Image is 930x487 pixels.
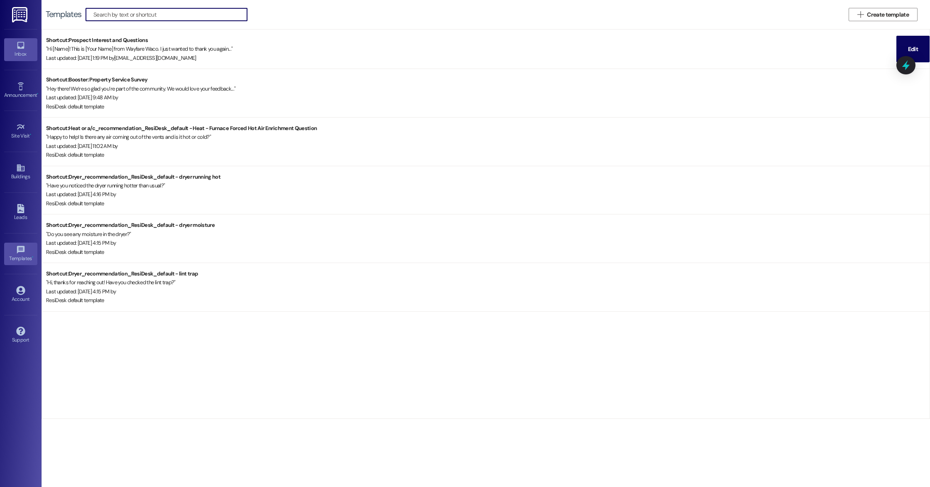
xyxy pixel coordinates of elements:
[46,36,896,44] div: Shortcut: Prospect Interest and Questions
[4,283,37,306] a: Account
[46,54,896,62] div: Last updated: [DATE] 1:19 PM by [EMAIL_ADDRESS][DOMAIN_NAME]
[32,254,33,260] span: •
[4,243,37,265] a: Templates •
[93,9,247,20] input: Search by text or shortcut
[46,142,930,150] div: Last updated: [DATE] 11:02 AM by
[46,190,930,199] div: Last updated: [DATE] 4:16 PM by
[46,151,104,158] span: ResiDesk default template
[849,8,918,21] button: Create template
[46,269,930,278] div: Shortcut: Dryer_recommendation_ResiDesk_default - lint trap
[46,10,81,19] div: Templates
[46,278,930,287] div: " Hi, thanks for reaching out! Have you checked the lint trap? "
[46,248,104,256] span: ResiDesk default template
[4,161,37,183] a: Buildings
[46,172,930,181] div: Shortcut: Dryer_recommendation_ResiDesk_default - dryer running hot
[46,75,930,84] div: Shortcut: Booster: Property Service Survey
[4,202,37,224] a: Leads
[46,200,104,207] span: ResiDesk default template
[46,44,896,53] div: " Hi [Name]! This is [Your Name] from Wayfare Waco. I just wanted to thank you again... "
[46,124,930,133] div: Shortcut: Heat or a/c_recommendation_ResiDesk_default - Heat - Furnace Forced Hot Air Enrichment ...
[4,120,37,143] a: Site Visit •
[12,7,29,22] img: ResiDesk Logo
[46,239,930,247] div: Last updated: [DATE] 4:15 PM by
[46,103,104,110] span: ResiDesk default template
[46,230,930,239] div: " Do you see any moisture in the dryer? "
[867,10,909,19] span: Create template
[896,36,930,62] button: Edit
[46,84,930,93] div: " Hey there! We’re so glad you’re part of the community. We would love your feedback... "
[37,91,38,97] span: •
[4,324,37,347] a: Support
[46,133,930,141] div: " Happy to help! Is there any air coming out of the vents and is it hot or cold? "
[857,11,864,18] i: 
[46,93,930,102] div: Last updated: [DATE] 9:48 AM by
[46,221,930,229] div: Shortcut: Dryer_recommendation_ResiDesk_default - dryer moisture
[4,38,37,61] a: Inbox
[908,45,918,54] span: Edit
[46,297,104,304] span: ResiDesk default template
[30,132,31,138] span: •
[46,287,930,296] div: Last updated: [DATE] 4:15 PM by
[46,181,930,190] div: " Have you noticed the dryer running hotter than usual? "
